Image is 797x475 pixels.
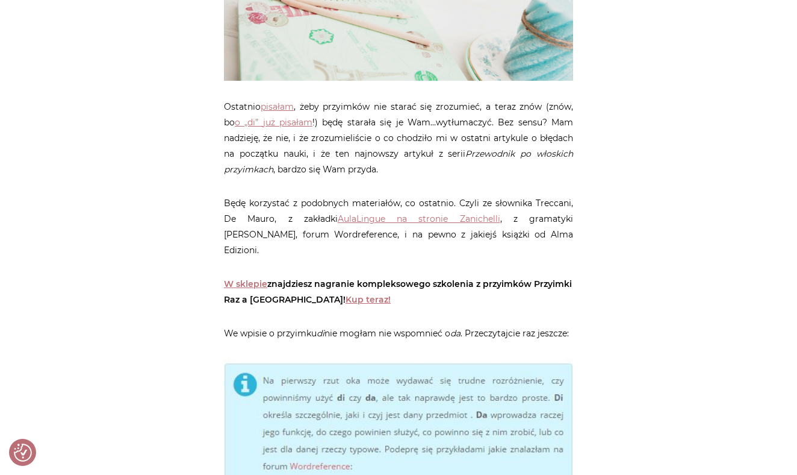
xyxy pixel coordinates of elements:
p: Będę korzystać z podobnych materiałów, co ostatnio. Czyli ze słownika Treccani, De Mauro, z zakła... [224,195,573,258]
p: We wpisie o przyimku nie mogłam nie wspomnieć o . Przeczytajcie raz jeszcze: [224,326,573,341]
a: W sklepie [224,278,267,289]
button: Preferencje co do zgód [14,444,32,462]
em: da [450,328,461,339]
em: Przewodnik po włoskich przyimkach [224,148,573,175]
a: o „di” już pisałam [235,117,312,128]
a: pisałam [261,101,294,112]
a: AulaLingue na stronie Zanichelli [338,213,500,224]
p: Ostatnio , żeby przyimków nie starać się zrozumieć, a teraz znów (znów, bo !) będę starała się je... [224,99,573,177]
strong: znajdziesz nagranie kompleksowego szkolenia z przyimków Przyimki Raz a [GEOGRAPHIC_DATA]! [224,278,572,305]
img: Revisit consent button [14,444,32,462]
em: di [317,328,324,339]
a: Kup teraz! [346,294,391,305]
